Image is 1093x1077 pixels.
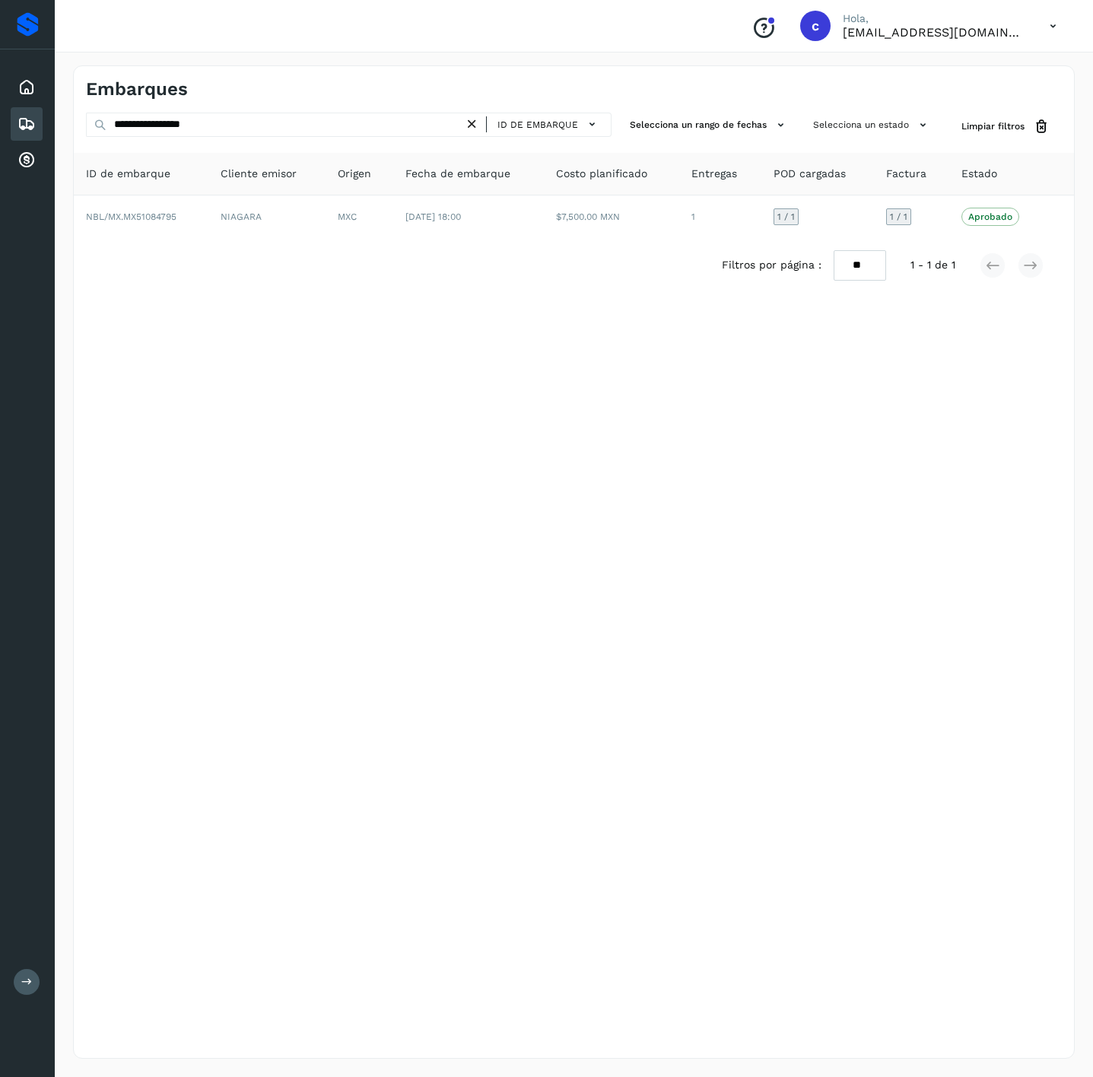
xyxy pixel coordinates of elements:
[843,25,1025,40] p: cuentas3@enlacesmet.com.mx
[338,166,371,182] span: Origen
[493,113,605,135] button: ID de embarque
[886,166,926,182] span: Factura
[774,166,846,182] span: POD cargadas
[968,211,1012,222] p: Aprobado
[544,195,679,238] td: $7,500.00 MXN
[910,257,955,273] span: 1 - 1 de 1
[405,211,461,222] span: [DATE] 18:00
[961,166,997,182] span: Estado
[86,78,188,100] h4: Embarques
[890,212,907,221] span: 1 / 1
[961,119,1025,133] span: Limpiar filtros
[11,71,43,104] div: Inicio
[208,195,326,238] td: NIAGARA
[326,195,393,238] td: MXC
[949,113,1062,141] button: Limpiar filtros
[221,166,297,182] span: Cliente emisor
[86,211,176,222] span: NBL/MX.MX51084795
[405,166,510,182] span: Fecha de embarque
[11,107,43,141] div: Embarques
[624,113,795,138] button: Selecciona un rango de fechas
[722,257,821,273] span: Filtros por página :
[777,212,795,221] span: 1 / 1
[556,166,647,182] span: Costo planificado
[807,113,937,138] button: Selecciona un estado
[691,166,737,182] span: Entregas
[843,12,1025,25] p: Hola,
[86,166,170,182] span: ID de embarque
[679,195,761,238] td: 1
[11,144,43,177] div: Cuentas por cobrar
[497,118,578,132] span: ID de embarque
